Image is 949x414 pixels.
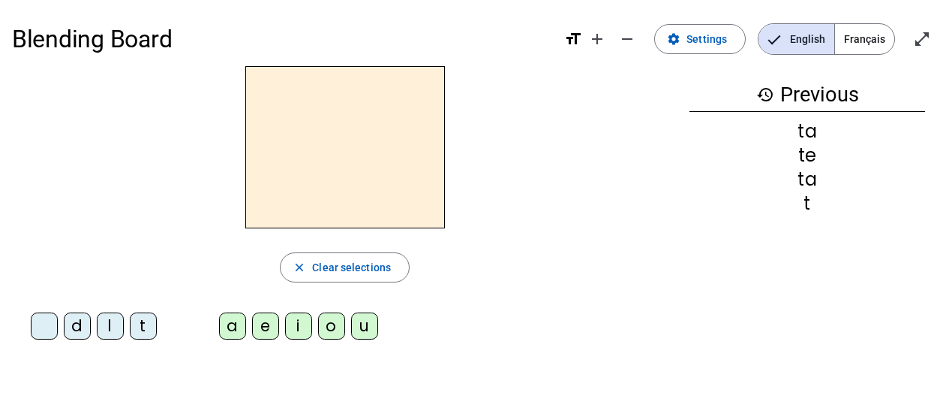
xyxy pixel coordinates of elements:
mat-icon: add [588,30,606,48]
mat-icon: open_in_full [913,30,931,48]
div: u [351,313,378,340]
div: l [97,313,124,340]
div: o [318,313,345,340]
span: English [758,24,834,54]
div: a [219,313,246,340]
button: Settings [654,24,746,54]
h1: Blending Board [12,15,552,63]
mat-button-toggle-group: Language selection [758,23,895,55]
span: Settings [686,30,727,48]
div: ta [689,122,925,141]
div: t [130,313,157,340]
div: d [64,313,91,340]
div: ta [689,171,925,189]
mat-icon: history [756,86,774,104]
mat-icon: format_size [564,30,582,48]
button: Enter full screen [907,24,937,54]
h3: Previous [689,78,925,112]
span: Français [835,24,894,54]
button: Increase font size [582,24,612,54]
div: te [689,147,925,165]
mat-icon: close [293,261,306,274]
mat-icon: remove [618,30,636,48]
div: i [285,313,312,340]
span: Clear selections [312,258,391,277]
mat-icon: settings [667,32,680,46]
div: t [689,195,925,213]
button: Clear selections [280,252,410,283]
button: Decrease font size [612,24,642,54]
div: e [252,313,279,340]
